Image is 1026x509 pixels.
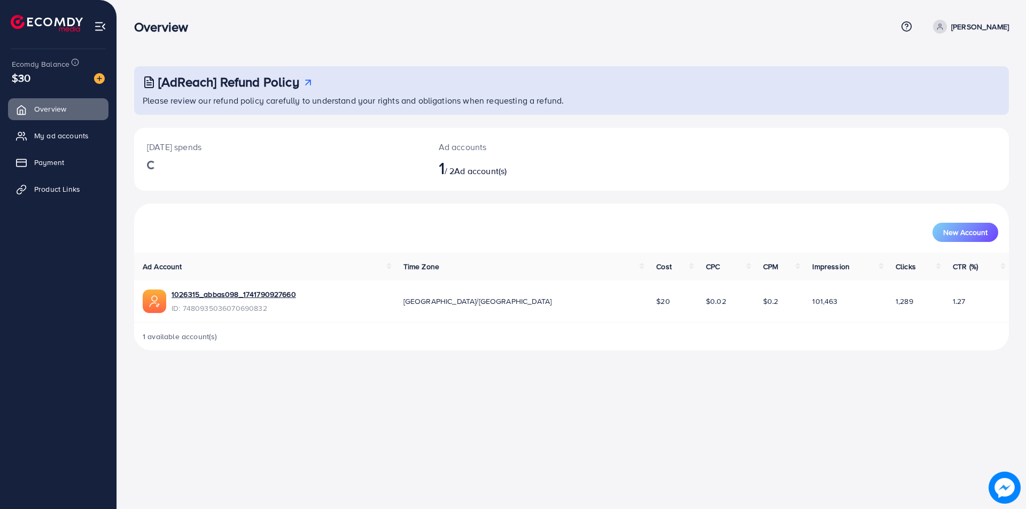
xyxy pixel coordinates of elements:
[143,94,1002,107] p: Please review our refund policy carefully to understand your rights and obligations when requesti...
[656,296,670,307] span: $20
[12,59,69,69] span: Ecomdy Balance
[143,289,166,313] img: ic-ads-acc.e4c84228.svg
[932,223,998,242] button: New Account
[172,289,296,300] a: 1026315_abbas098_1741790927660
[147,140,413,153] p: [DATE] spends
[929,20,1009,34] a: [PERSON_NAME]
[134,19,197,35] h3: Overview
[896,296,913,307] span: 1,289
[706,296,726,307] span: $0.02
[943,229,988,236] span: New Account
[34,104,66,114] span: Overview
[454,165,507,177] span: Ad account(s)
[34,157,64,168] span: Payment
[953,261,978,272] span: CTR (%)
[951,20,1009,33] p: [PERSON_NAME]
[403,296,552,307] span: [GEOGRAPHIC_DATA]/[GEOGRAPHIC_DATA]
[11,15,83,32] img: logo
[34,184,80,194] span: Product Links
[403,261,439,272] span: Time Zone
[439,158,632,178] h2: / 2
[763,296,779,307] span: $0.2
[143,331,217,342] span: 1 available account(s)
[158,74,299,90] h3: [AdReach] Refund Policy
[953,296,966,307] span: 1.27
[8,178,108,200] a: Product Links
[763,261,778,272] span: CPM
[989,472,1020,503] img: image
[8,152,108,173] a: Payment
[8,125,108,146] a: My ad accounts
[12,70,30,85] span: $30
[8,98,108,120] a: Overview
[812,296,837,307] span: 101,463
[143,261,182,272] span: Ad Account
[34,130,89,141] span: My ad accounts
[94,20,106,33] img: menu
[812,261,850,272] span: Impression
[439,155,445,180] span: 1
[439,140,632,153] p: Ad accounts
[706,261,720,272] span: CPC
[656,261,672,272] span: Cost
[896,261,916,272] span: Clicks
[94,73,105,84] img: image
[172,303,296,314] span: ID: 7480935036070690832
